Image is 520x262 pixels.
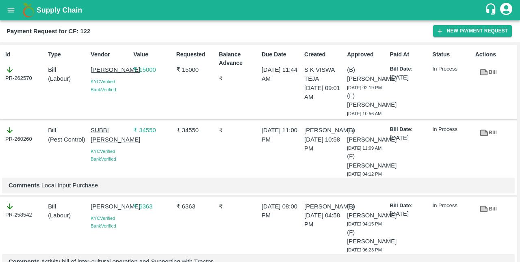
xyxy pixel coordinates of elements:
button: New Payment Request [433,25,512,37]
p: Id [5,50,45,59]
p: Bill [48,65,87,74]
span: [DATE] 04:15 PM [347,221,382,226]
span: [DATE] 06:23 PM [347,247,382,252]
p: (F) [PERSON_NAME] [347,228,386,246]
p: ₹ 6363 [133,202,173,211]
b: Comments [9,182,40,189]
p: [DATE] 09:01 AM [304,84,344,102]
span: Bank Verified [91,223,116,228]
p: (F) [PERSON_NAME] [347,152,386,170]
a: Supply Chain [37,4,485,16]
a: Bill [475,126,501,140]
div: account of current user [499,2,513,19]
p: ( Labour ) [48,211,87,220]
p: ₹ 6363 [176,202,216,211]
p: [PERSON_NAME] [91,202,130,211]
p: SUBBI [PERSON_NAME] [91,126,130,144]
p: ₹ [219,74,258,83]
p: [DATE] [390,73,429,82]
b: Supply Chain [37,6,82,14]
span: Bank Verified [91,87,116,92]
p: (B) [PERSON_NAME] [347,65,386,84]
p: Approved [347,50,386,59]
p: [DATE] 11:44 AM [262,65,301,84]
p: Due Date [262,50,301,59]
p: ( Labour ) [48,74,87,83]
p: Type [48,50,87,59]
span: [DATE] 04:12 PM [347,172,382,176]
p: In Process [433,65,472,73]
p: Balance Advance [219,50,258,67]
span: Bank Verified [91,157,116,161]
span: KYC Verified [91,79,115,84]
a: Bill [475,65,501,79]
p: [DATE] [390,209,429,218]
span: KYC Verified [91,149,115,154]
span: [DATE] 11:09 AM [347,146,381,150]
p: Paid At [390,50,429,59]
div: PR-258542 [5,202,45,219]
p: ₹ [219,202,258,211]
p: Requested [176,50,216,59]
p: In Process [433,126,472,133]
div: PR-260260 [5,126,45,143]
b: Payment Request for CF: 122 [6,28,90,34]
p: S K VISWA TEJA [304,65,344,84]
p: [DATE] [390,133,429,142]
p: Created [304,50,344,59]
p: Bill [48,202,87,211]
p: Bill Date: [390,65,429,73]
p: Actions [475,50,515,59]
p: [DATE] 04:58 PM [304,211,344,229]
p: ₹ 34550 [176,126,216,135]
p: [PERSON_NAME] [304,202,344,211]
p: (F) [PERSON_NAME] [347,91,386,110]
p: [PERSON_NAME] [304,126,344,135]
p: Status [433,50,472,59]
span: KYC Verified [91,216,115,221]
p: [PERSON_NAME] [91,65,130,74]
p: ₹ 15000 [133,65,173,74]
div: PR-262570 [5,65,45,82]
p: Bill Date: [390,126,429,133]
p: Vendor [91,50,130,59]
p: ₹ 15000 [176,65,216,74]
a: Bill [475,202,501,216]
p: ( Pest Control ) [48,135,87,144]
button: open drawer [2,1,20,19]
p: Local Input Purchase [9,181,508,190]
p: (B) [PERSON_NAME] [347,202,386,220]
p: Value [133,50,173,59]
p: (B) [PERSON_NAME] [347,126,386,144]
p: [DATE] 11:00 PM [262,126,301,144]
div: customer-support [485,3,499,17]
p: Bill [48,126,87,135]
p: [DATE] 08:00 PM [262,202,301,220]
p: [DATE] 10:58 PM [304,135,344,153]
p: ₹ 34550 [133,126,173,135]
img: logo [20,2,37,18]
span: [DATE] 10:56 AM [347,111,381,116]
p: Bill Date: [390,202,429,210]
span: [DATE] 02:19 PM [347,85,382,90]
p: ₹ [219,126,258,135]
p: In Process [433,202,472,210]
